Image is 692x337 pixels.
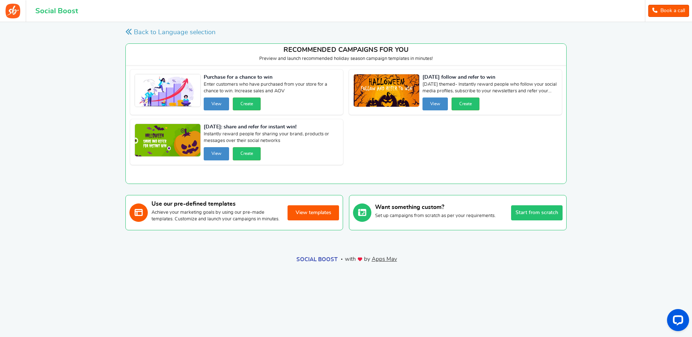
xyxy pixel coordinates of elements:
[204,74,339,81] strong: Purchase for a chance to win
[35,7,78,15] h1: Social Boost
[452,97,479,110] button: Create
[648,5,689,17] a: Book a call
[354,74,419,107] img: Recommended Campaigns
[511,205,563,220] button: Start from scratch
[661,306,692,337] iframe: LiveChat chat widget
[288,205,339,220] button: View templates
[151,201,280,207] h3: Use our pre-defined templates
[422,97,448,110] button: View
[125,28,215,37] a: Back to Language selection
[204,131,339,144] span: Instantly reward people for sharing your brand, products or messages over their social networks
[233,147,261,160] button: Create
[204,124,339,131] strong: [DATE]: share and refer for instant win!
[6,4,20,18] img: Social Boost
[345,256,356,262] span: with
[126,47,566,54] h4: RECOMMENDED CAMPAIGNS FOR YOU
[126,56,566,62] p: Preview and launch recommended holiday season campaign templates in minutes!
[375,204,496,211] h3: Want something custom?
[375,213,496,219] p: Set up campaigns from scratch as per your requirements.
[204,97,229,110] button: View
[422,74,557,81] strong: [DATE] follow and refer to win
[204,147,229,160] button: View
[135,124,200,157] img: Recommended Campaigns
[151,209,280,223] p: Achieve your marketing goals by using our pre-made templates. Customize and launch your campaigns...
[372,256,397,262] a: Apps Mav
[204,81,339,95] span: Enter customers who have purchased from your store for a chance to win. Increase sales and AOV
[135,74,200,107] img: Recommended Campaigns
[422,81,557,95] span: [DATE] themed- Instantly reward people who follow your social media profiles, subscribe to your n...
[296,257,338,262] a: Social Boost
[364,256,370,262] span: by
[233,97,261,110] button: Create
